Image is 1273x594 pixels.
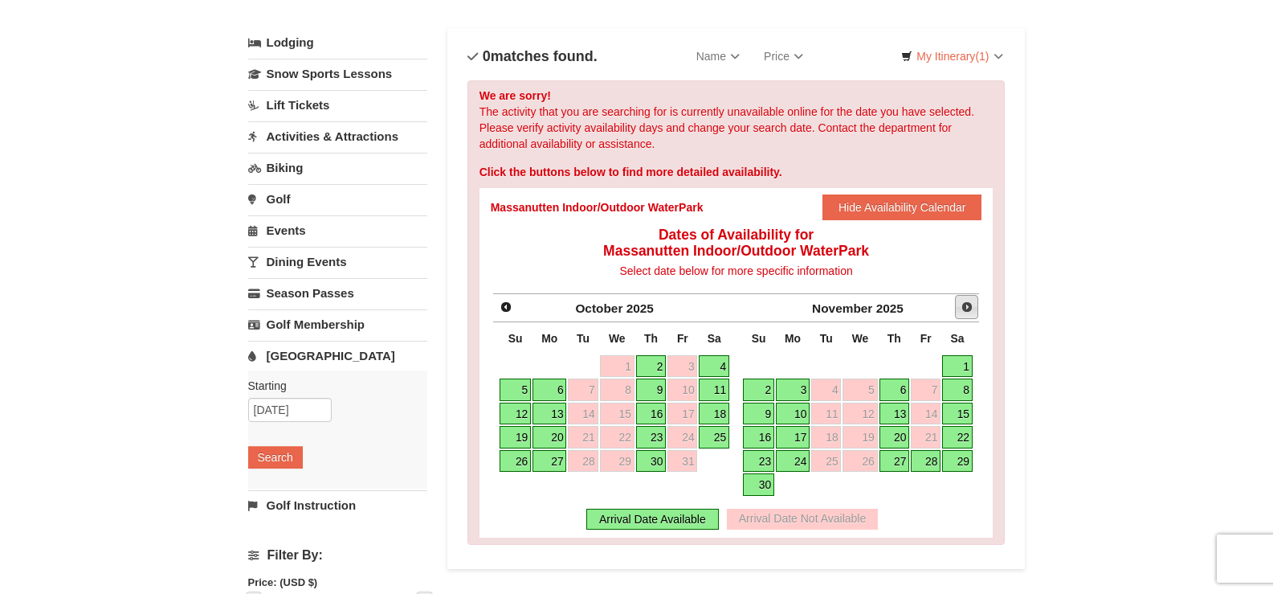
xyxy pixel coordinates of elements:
div: Massanutten Indoor/Outdoor WaterPark [491,199,704,215]
span: Tuesday [820,332,833,345]
span: Monday [785,332,801,345]
strong: We are sorry! [479,89,551,102]
a: 15 [942,403,973,425]
a: 27 [532,450,566,473]
a: 23 [743,450,774,473]
div: Click the buttons below to find more detailed availability. [479,164,994,180]
a: 26 [500,450,531,473]
a: 29 [942,450,973,473]
a: 12 [843,403,877,425]
a: 25 [811,450,841,473]
a: 18 [811,426,841,449]
span: Monday [541,332,557,345]
a: Biking [248,153,427,182]
a: 19 [500,426,531,449]
a: 4 [811,379,841,401]
span: 2025 [626,301,654,315]
a: 22 [942,426,973,449]
a: 19 [843,426,877,449]
a: 20 [879,426,910,449]
a: 3 [667,355,697,378]
h4: Dates of Availability for Massanutten Indoor/Outdoor WaterPark [491,227,982,259]
a: Price [752,40,815,72]
a: 8 [600,379,634,401]
a: Golf Instruction [248,490,427,520]
a: 24 [667,426,697,449]
div: Arrival Date Not Available [727,509,878,530]
a: 23 [636,426,667,449]
a: 20 [532,426,566,449]
a: 9 [743,403,774,425]
a: Lift Tickets [248,90,427,120]
a: [GEOGRAPHIC_DATA] [248,341,427,371]
a: 30 [743,473,774,496]
div: The activity that you are searching for is currently unavailable online for the date you have sel... [467,80,1006,545]
a: 28 [911,450,940,473]
a: 2 [636,355,667,378]
a: 25 [699,426,729,449]
a: 13 [532,403,566,425]
a: Events [248,215,427,245]
span: Wednesday [852,332,869,345]
h4: Filter By: [248,548,427,563]
a: 31 [667,450,697,473]
span: Tuesday [577,332,590,345]
a: 18 [699,403,729,425]
a: 29 [600,450,634,473]
a: 24 [776,450,810,473]
a: 7 [911,379,940,401]
span: Wednesday [609,332,626,345]
span: Prev [500,301,512,313]
span: Thursday [644,332,658,345]
span: November [812,301,872,315]
button: Hide Availability Calendar [822,195,982,220]
a: 8 [942,379,973,401]
a: 17 [776,426,810,449]
span: Saturday [708,332,721,345]
a: 26 [843,450,877,473]
a: 1 [600,355,634,378]
a: 15 [600,403,634,425]
span: Saturday [951,332,965,345]
a: 30 [636,450,667,473]
a: 7 [568,379,598,401]
span: 2025 [876,301,904,315]
span: 0 [483,48,491,64]
a: Golf Membership [248,309,427,339]
a: 21 [911,426,940,449]
h4: matches found. [467,48,598,64]
button: Search [248,446,303,469]
a: 16 [636,403,667,425]
a: 16 [743,426,774,449]
a: Season Passes [248,278,427,308]
a: 12 [500,403,531,425]
a: 9 [636,379,667,401]
span: Select date below for more specific information [619,264,852,277]
div: Arrival Date Available [586,509,719,530]
span: Sunday [508,332,523,345]
a: Next [955,295,979,319]
a: 11 [699,379,729,401]
a: Snow Sports Lessons [248,59,427,88]
span: Friday [677,332,688,345]
a: 5 [843,379,877,401]
a: 10 [776,403,810,425]
a: 2 [743,379,774,401]
a: 6 [532,379,566,401]
a: Name [684,40,752,72]
a: My Itinerary(1) [891,44,1013,68]
a: 5 [500,379,531,401]
a: 1 [942,355,973,378]
a: 13 [879,403,910,425]
a: Prev [495,296,517,318]
a: Dining Events [248,247,427,277]
a: 28 [568,450,598,473]
a: 14 [568,403,598,425]
strong: Price: (USD $) [248,576,318,588]
a: Lodging [248,28,427,57]
a: Activities & Attractions [248,121,427,151]
label: Starting [248,378,415,394]
a: 10 [667,379,697,401]
a: 22 [600,426,634,449]
a: 14 [911,403,940,425]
